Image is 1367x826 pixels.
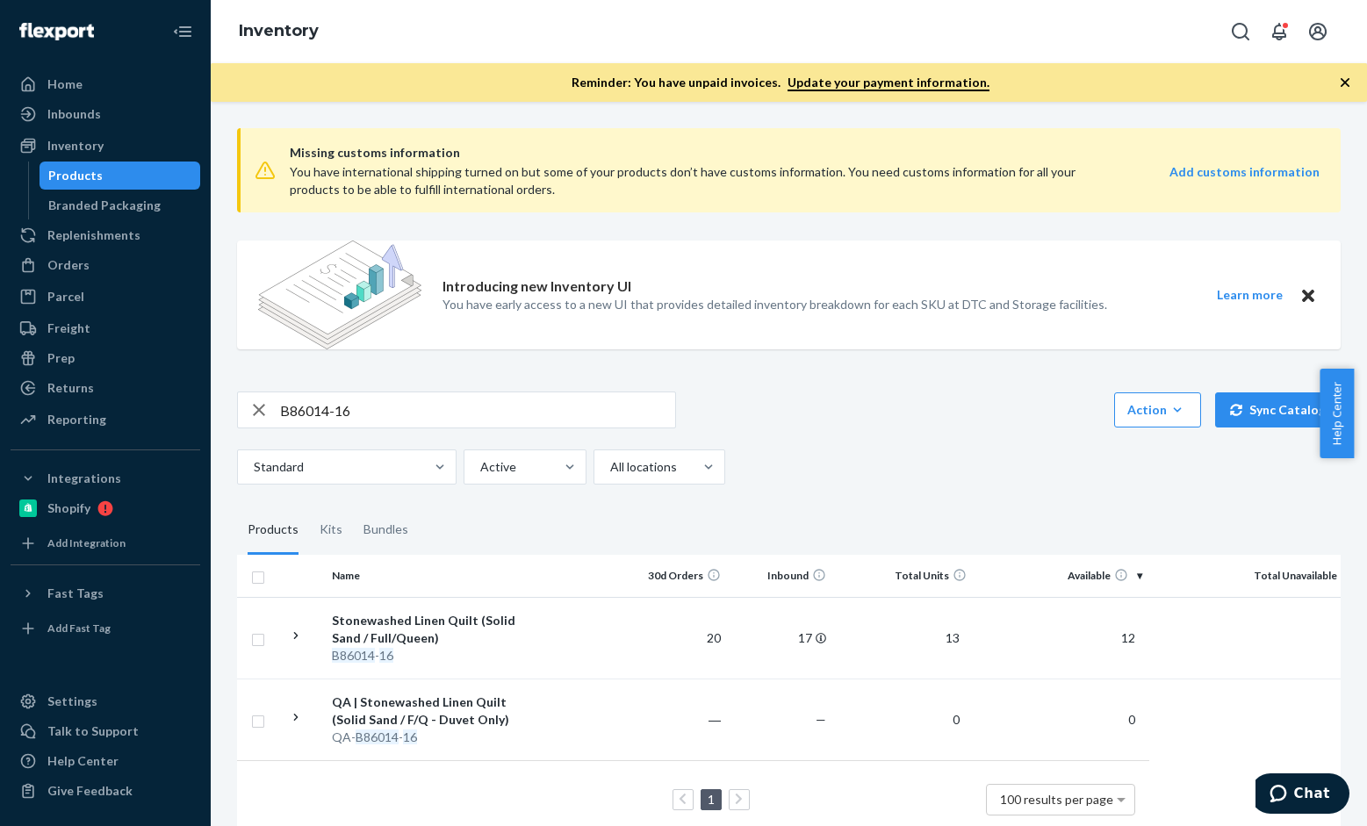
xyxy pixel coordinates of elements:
ol: breadcrumbs [225,6,333,57]
span: — [816,712,826,727]
div: Branded Packaging [48,197,161,214]
div: Kits [320,506,342,555]
td: 17 [728,597,833,679]
div: Settings [47,693,97,710]
button: Close [1297,284,1320,306]
button: Open account menu [1300,14,1335,49]
span: 0 [1121,712,1142,727]
a: Page 1 is your current page [704,792,718,807]
span: 13 [939,630,967,645]
em: B86014 [332,648,375,663]
a: Prep [11,344,200,372]
div: Products [248,506,299,555]
div: Action [1127,401,1188,419]
div: Returns [47,379,94,397]
p: Reminder: You have unpaid invoices. [572,74,989,91]
strong: Add customs information [1169,164,1320,179]
a: Branded Packaging [40,191,201,219]
img: Flexport logo [19,23,94,40]
a: Add Fast Tag [11,614,200,643]
div: Fast Tags [47,585,104,602]
th: 30d Orders [622,555,728,597]
div: Stonewashed Linen Quilt (Solid Sand / Full/Queen) [332,612,515,647]
div: Products [48,167,103,184]
a: Orders [11,251,200,279]
td: 20 [622,597,728,679]
a: Reporting [11,406,200,434]
button: Give Feedback [11,777,200,805]
div: - [332,647,515,664]
div: You have international shipping turned on but some of your products don’t have customs informatio... [290,163,1113,198]
a: Home [11,70,200,98]
div: Help Center [47,752,119,770]
a: Update your payment information. [788,75,989,91]
em: 16 [403,729,417,744]
input: Active [478,458,480,476]
div: Parcel [47,288,84,305]
div: Replenishments [47,226,140,244]
button: Open Search Box [1223,14,1258,49]
a: Add customs information [1169,163,1320,198]
div: Integrations [47,470,121,487]
div: Bundles [363,506,408,555]
button: Sync Catalog [1215,392,1341,427]
div: QA | Stonewashed Linen Quilt (Solid Sand / F/Q - Duvet Only) [332,693,515,729]
input: Search inventory by name or sku [280,392,675,427]
th: Name [325,555,522,597]
a: Freight [11,314,200,342]
button: Integrations [11,464,200,492]
div: Orders [47,256,90,274]
a: Replenishments [11,221,200,249]
input: All locations [608,458,610,476]
p: You have early access to a new UI that provides detailed inventory breakdown for each SKU at DTC ... [442,296,1107,313]
p: Introducing new Inventory UI [442,277,631,297]
button: Action [1114,392,1201,427]
a: Returns [11,374,200,402]
div: Shopify [47,499,90,517]
div: Add Fast Tag [47,621,111,636]
em: B86014 [356,729,399,744]
button: Fast Tags [11,579,200,607]
div: Give Feedback [47,782,133,800]
a: Inventory [239,21,319,40]
div: Inbounds [47,105,101,123]
input: Standard [252,458,254,476]
em: 16 [379,648,393,663]
div: Prep [47,349,75,367]
a: Inbounds [11,100,200,128]
a: Add Integration [11,529,200,557]
th: Total Units [833,555,974,597]
iframe: Opens a widget where you can chat to one of our agents [1255,773,1349,817]
div: QA- - [332,729,515,746]
button: Learn more [1205,284,1293,306]
a: Shopify [11,494,200,522]
a: Help Center [11,747,200,775]
span: 0 [946,712,967,727]
span: 0 [1334,630,1355,645]
span: 100 results per page [1000,792,1113,807]
div: Add Integration [47,535,126,550]
span: 0 [1334,712,1355,727]
td: ― [622,679,728,760]
button: Close Navigation [165,14,200,49]
div: Talk to Support [47,722,139,740]
th: Inbound [728,555,833,597]
button: Open notifications [1262,14,1297,49]
span: 12 [1114,630,1142,645]
div: Reporting [47,411,106,428]
span: Missing customs information [290,142,1320,163]
a: Settings [11,687,200,715]
button: Help Center [1320,369,1354,458]
a: Products [40,162,201,190]
div: Freight [47,320,90,337]
div: Inventory [47,137,104,154]
img: new-reports-banner-icon.82668bd98b6a51aee86340f2a7b77ae3.png [258,241,421,349]
a: Inventory [11,132,200,160]
a: Parcel [11,283,200,311]
div: Home [47,75,83,93]
button: Talk to Support [11,717,200,745]
th: Available [974,555,1149,597]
